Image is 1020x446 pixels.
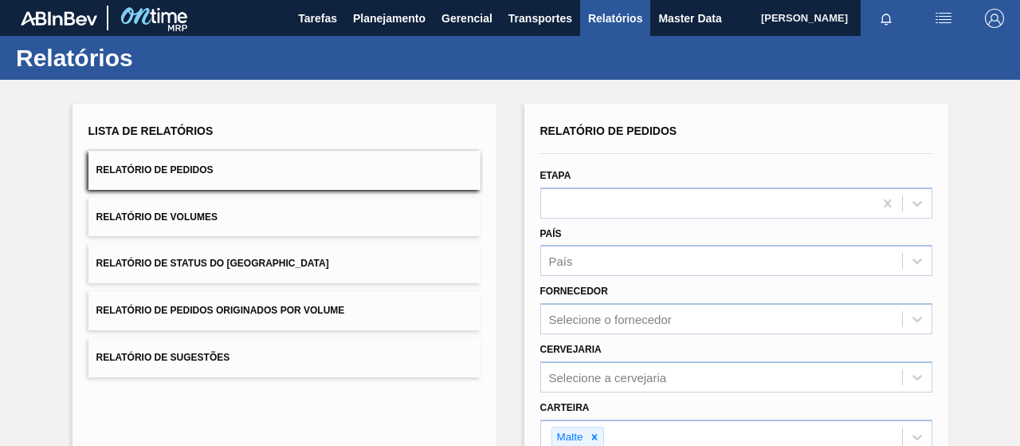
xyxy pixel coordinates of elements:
[658,9,721,28] span: Master Data
[21,11,97,26] img: TNhmsLtSVTkK8tSr43FrP2fwEKptu5GPRR3wAAAABJRU5ErkJggg==
[540,402,590,413] label: Carteira
[96,258,329,269] span: Relatório de Status do [GEOGRAPHIC_DATA]
[441,9,492,28] span: Gerencial
[88,244,481,283] button: Relatório de Status do [GEOGRAPHIC_DATA]
[985,9,1004,28] img: Logout
[540,286,608,297] label: Fornecedor
[88,338,481,377] button: Relatório de Sugestões
[861,7,912,30] button: Notificações
[540,228,562,239] label: País
[96,211,218,223] span: Relatório de Volumes
[88,291,481,330] button: Relatório de Pedidos Originados por Volume
[588,9,642,28] span: Relatórios
[353,9,426,28] span: Planejamento
[88,124,214,137] span: Lista de Relatórios
[540,124,677,137] span: Relatório de Pedidos
[934,9,953,28] img: userActions
[96,305,345,316] span: Relatório de Pedidos Originados por Volume
[540,344,602,355] label: Cervejaria
[298,9,337,28] span: Tarefas
[88,151,481,190] button: Relatório de Pedidos
[88,198,481,237] button: Relatório de Volumes
[549,313,672,326] div: Selecione o fornecedor
[549,370,667,384] div: Selecione a cervejaria
[508,9,572,28] span: Transportes
[549,255,573,268] div: País
[96,164,214,176] span: Relatório de Pedidos
[540,170,571,181] label: Etapa
[96,352,230,363] span: Relatório de Sugestões
[16,49,299,67] h1: Relatórios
